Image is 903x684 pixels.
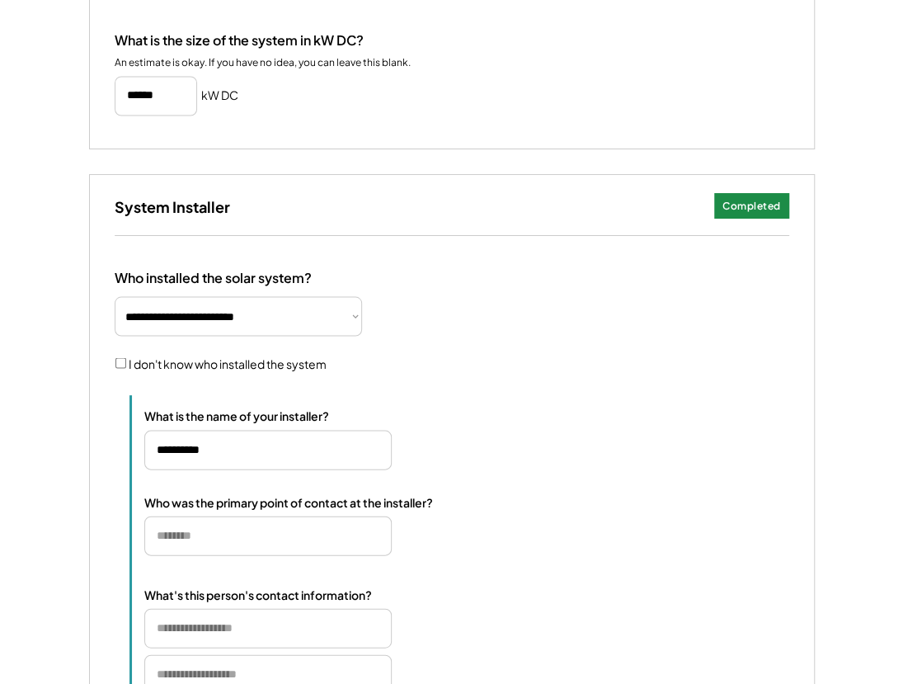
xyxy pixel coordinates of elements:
[129,356,327,370] label: I don't know who installed the system
[115,32,364,50] div: What is the size of the system in kW DC?
[115,56,411,69] div: An estimate is okay. If you have no idea, you can leave this blank.
[722,199,781,213] div: Completed
[144,587,372,601] div: What's this person's contact information?
[115,269,312,286] div: Who installed the solar system?
[115,196,230,215] h3: System Installer
[144,408,329,422] div: What is the name of your installer?
[144,494,433,509] div: Who was the primary point of contact at the installer?
[201,87,238,104] h5: kW DC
